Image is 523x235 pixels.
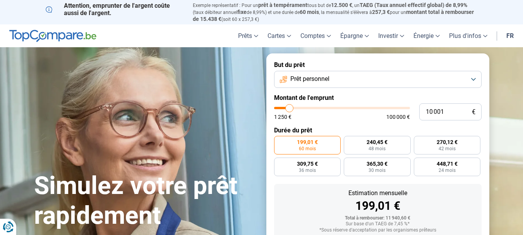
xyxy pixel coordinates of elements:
label: Montant de l'emprunt [274,94,482,101]
div: Sur base d'un TAEG de 7,45 %* [280,221,475,227]
span: 100 000 € [386,114,410,120]
img: TopCompare [9,30,96,42]
a: Comptes [296,24,336,47]
span: fixe [237,9,247,15]
a: Prêts [233,24,263,47]
div: 199,01 € [280,200,475,212]
span: € [472,109,475,115]
div: Estimation mensuelle [280,190,475,196]
button: Prêt personnel [274,71,482,88]
div: Total à rembourser: 11 940,60 € [280,216,475,221]
span: 60 mois [300,9,319,15]
span: 48 mois [369,146,386,151]
span: 365,30 € [367,161,388,166]
a: Investir [374,24,409,47]
span: 240,45 € [367,139,388,145]
a: Plus d'infos [444,24,492,47]
span: 24 mois [439,168,456,173]
p: Exemple représentatif : Pour un tous but de , un (taux débiteur annuel de 8,99%) et une durée de ... [193,2,478,22]
span: montant total à rembourser de 15.438 € [193,9,474,22]
span: 257,3 € [372,9,390,15]
span: 12.500 € [331,2,352,8]
span: TAEG (Taux annuel effectif global) de 8,99% [360,2,467,8]
a: Cartes [263,24,296,47]
span: 270,12 € [437,139,458,145]
span: 60 mois [299,146,316,151]
a: Épargne [336,24,374,47]
h1: Simulez votre prêt rapidement [34,171,257,231]
p: Attention, emprunter de l'argent coûte aussi de l'argent. [46,2,183,17]
span: 1 250 € [274,114,292,120]
label: But du prêt [274,61,482,69]
span: 36 mois [299,168,316,173]
span: 448,71 € [437,161,458,166]
span: 42 mois [439,146,456,151]
span: Prêt personnel [290,75,329,83]
a: Énergie [409,24,444,47]
span: 309,75 € [297,161,318,166]
label: Durée du prêt [274,127,482,134]
span: 30 mois [369,168,386,173]
span: 199,01 € [297,139,318,145]
span: prêt à tempérament [258,2,307,8]
div: *Sous réserve d'acceptation par les organismes prêteurs [280,228,475,233]
a: fr [502,24,518,47]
